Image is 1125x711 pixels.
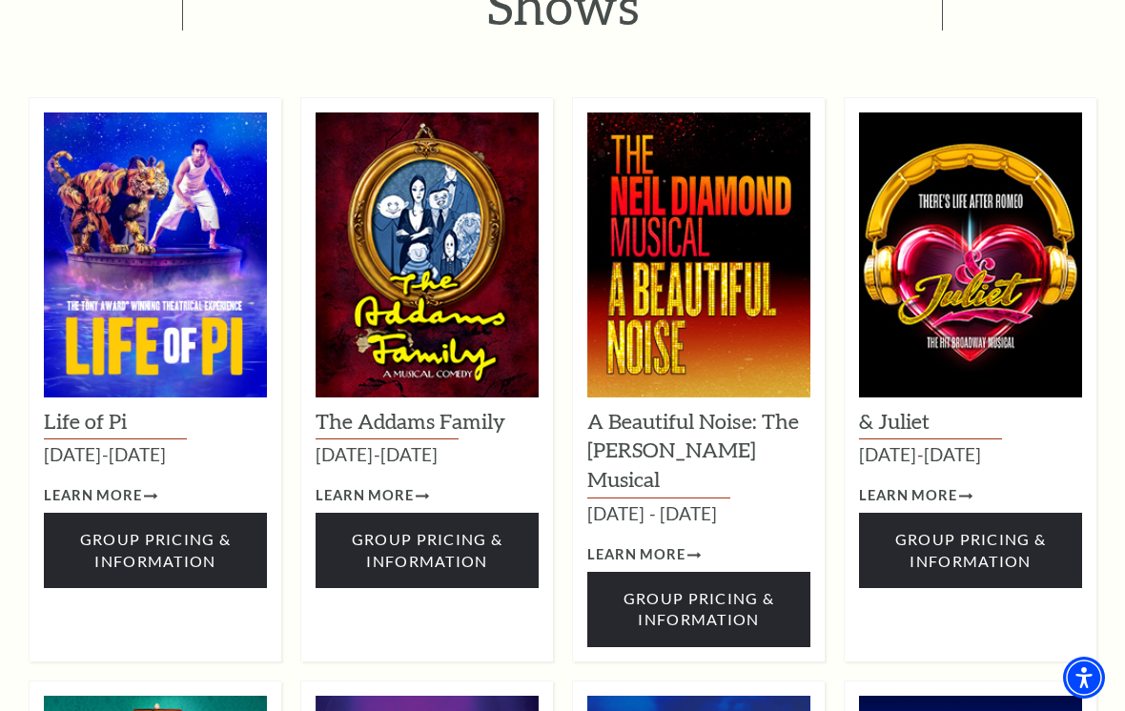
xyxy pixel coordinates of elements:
[316,484,414,508] span: Learn More
[44,484,157,508] a: September 23-28, 2025 Learn More Group Pricing & Information - open in a new tab
[44,484,142,508] span: Learn More
[44,112,267,396] img: Life of Pi
[624,589,774,628] span: Group Pricing & Information
[587,543,701,567] a: October 28 - November 2, 2025 Learn More Group Pricing & Information - open in a new tab
[316,407,539,440] p: The Addams Family
[352,530,502,569] span: Group Pricing & Information
[859,484,972,508] a: November 12-16, 2025 Learn More Group Pricing & Information - open in a new tab
[859,513,1082,588] a: Group Pricing & Information - open in a new tab
[859,439,1082,470] p: [DATE]-[DATE]
[1063,657,1105,699] div: Accessibility Menu
[859,484,957,508] span: Learn More
[587,572,810,647] a: Group Pricing & Information - open in a new tab
[859,112,1082,396] img: & Juliet
[316,484,429,508] a: October 24-26, 2025 Learn More Group Pricing & Information - open in a new tab
[587,112,810,396] img: A Beautiful Noise: The Neil Diamond Musical
[587,407,810,498] p: A Beautiful Noise: The [PERSON_NAME] Musical
[316,112,539,396] img: The Addams Family
[80,530,231,569] span: Group Pricing & Information
[316,439,539,470] p: [DATE]-[DATE]
[587,543,685,567] span: Learn More
[316,513,539,588] a: Group Pricing & Information - open in a new tab
[44,407,267,440] p: Life of Pi
[44,439,267,470] p: [DATE]-[DATE]
[895,530,1046,569] span: Group Pricing & Information
[859,407,1082,440] p: & Juliet
[44,513,267,588] a: Group Pricing & Information - open in a new tab
[587,498,810,529] p: [DATE] - [DATE]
